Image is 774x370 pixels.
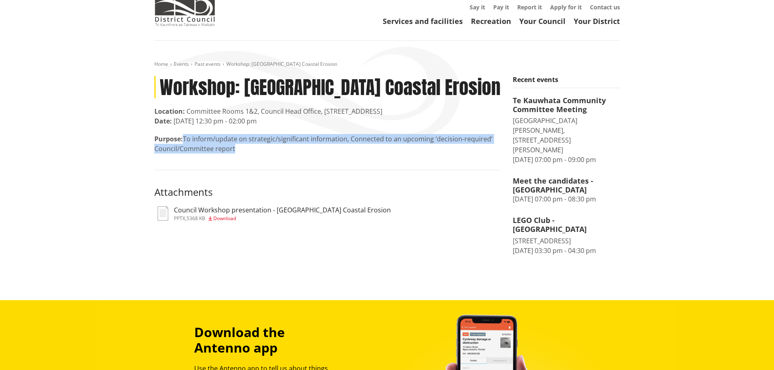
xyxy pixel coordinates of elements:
div: [GEOGRAPHIC_DATA][PERSON_NAME], [STREET_ADDRESS][PERSON_NAME] [513,116,620,155]
a: Past events [195,61,221,67]
a: Your District [574,16,620,26]
a: Services and facilities [383,16,463,26]
h4: Meet the candidates - [GEOGRAPHIC_DATA] [513,177,620,194]
time: [DATE] 07:00 pm - 09:00 pm [513,155,596,164]
strong: Location: [154,107,185,116]
a: Contact us [590,3,620,11]
a: Say it [470,3,485,11]
h5: Recent events [513,76,620,88]
img: document-generic.svg [154,206,168,221]
span: Committee Rooms 1&2, Council Head Office, [STREET_ADDRESS] [186,107,382,116]
time: [DATE] 12:30 pm - 02:00 pm [173,117,257,125]
h3: Download the Antenno app [194,325,341,356]
a: Pay it [493,3,509,11]
span: Download [213,215,236,222]
a: Your Council [519,16,566,26]
strong: Date: [154,117,172,125]
time: [DATE] 07:00 pm - 08:30 pm [513,195,596,203]
strong: Purpose: [154,134,183,143]
iframe: Messenger Launcher [737,336,766,365]
a: Home [154,61,168,67]
h1: Workshop: [GEOGRAPHIC_DATA] Coastal Erosion [154,76,501,98]
span: Workshop: [GEOGRAPHIC_DATA] Coastal Erosion [226,61,337,67]
span: 5368 KB [186,215,205,222]
div: [STREET_ADDRESS] [513,236,620,246]
h3: Council Workshop presentation - [GEOGRAPHIC_DATA] Coastal Erosion [174,206,391,214]
time: [DATE] 03:30 pm - 04:30 pm [513,246,596,255]
h3: Attachments [154,186,501,198]
a: Apply for it [550,3,582,11]
nav: breadcrumb [154,61,620,68]
a: Events [174,61,189,67]
a: Recreation [471,16,511,26]
h4: LEGO Club - [GEOGRAPHIC_DATA] [513,216,620,234]
a: Te Kauwhata Community Committee Meeting [GEOGRAPHIC_DATA][PERSON_NAME], [STREET_ADDRESS][PERSON_N... [513,96,620,164]
div: , [174,216,391,221]
a: Council Workshop presentation - [GEOGRAPHIC_DATA] Coastal Erosion pptx,5368 KB Download [154,206,391,221]
h4: Te Kauwhata Community Committee Meeting [513,96,620,114]
a: LEGO Club - [GEOGRAPHIC_DATA] [STREET_ADDRESS] [DATE] 03:30 pm - 04:30 pm [513,216,620,255]
p: To inform/update on strategic/significant information, Connected to an upcoming ‘decision-require... [154,134,501,154]
span: pptx [174,215,185,222]
a: Meet the candidates - [GEOGRAPHIC_DATA] [DATE] 07:00 pm - 08:30 pm [513,177,620,204]
a: Report it [517,3,542,11]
